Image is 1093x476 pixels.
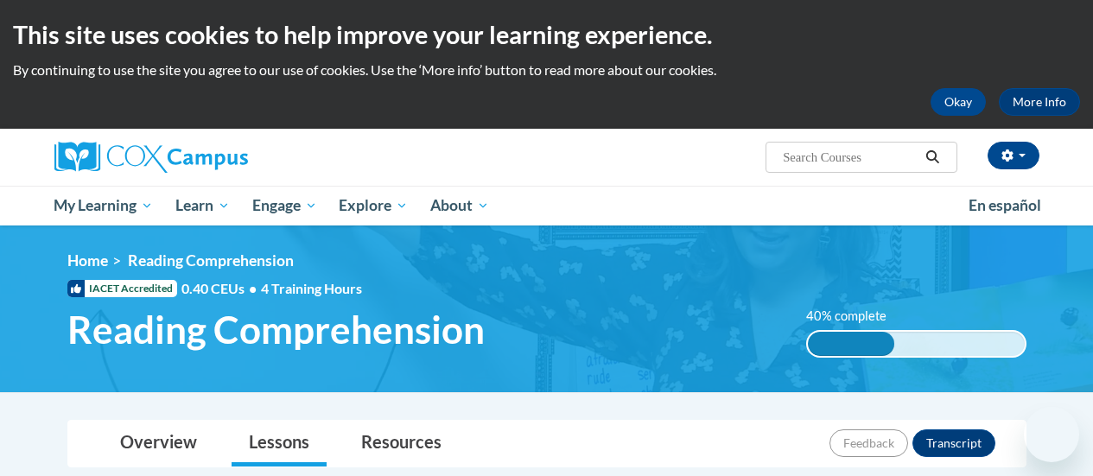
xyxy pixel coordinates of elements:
button: Account Settings [988,142,1039,169]
a: Home [67,251,108,270]
h2: This site uses cookies to help improve your learning experience. [13,17,1080,52]
p: By continuing to use the site you agree to our use of cookies. Use the ‘More info’ button to read... [13,60,1080,79]
a: Overview [103,421,214,466]
span: Explore [339,195,408,216]
button: Transcript [912,429,995,457]
div: Main menu [41,186,1052,225]
a: About [419,186,500,225]
span: About [430,195,489,216]
span: Learn [175,195,230,216]
span: En español [969,196,1041,214]
span: Engage [252,195,317,216]
a: Cox Campus [54,142,365,173]
a: Lessons [232,421,327,466]
div: 40% complete [808,332,894,356]
span: 4 Training Hours [261,280,362,296]
span: My Learning [54,195,153,216]
span: Reading Comprehension [128,251,294,270]
span: • [249,280,257,296]
span: Reading Comprehension [67,307,485,352]
label: 40% complete [806,307,906,326]
a: My Learning [43,186,165,225]
a: En español [957,187,1052,224]
button: Feedback [829,429,908,457]
iframe: Button to launch messaging window [1024,407,1079,462]
a: Explore [327,186,419,225]
a: Learn [164,186,241,225]
button: Okay [931,88,986,116]
span: 0.40 CEUs [181,279,261,298]
img: Cox Campus [54,142,248,173]
a: Engage [241,186,328,225]
a: Resources [344,421,459,466]
span: IACET Accredited [67,280,177,297]
button: Search [919,147,945,168]
a: More Info [999,88,1080,116]
input: Search Courses [781,147,919,168]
